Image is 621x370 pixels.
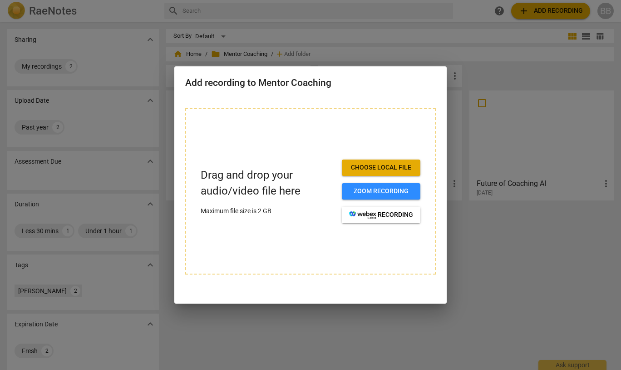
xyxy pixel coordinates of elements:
button: Zoom recording [342,183,420,200]
p: Drag and drop your audio/video file here [201,167,335,199]
span: recording [349,210,413,220]
p: Maximum file size is 2 GB [201,206,335,216]
button: Choose local file [342,160,420,176]
button: recording [342,207,420,223]
span: Zoom recording [349,187,413,196]
h2: Add recording to Mentor Coaching [185,77,436,89]
span: Choose local file [349,163,413,172]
